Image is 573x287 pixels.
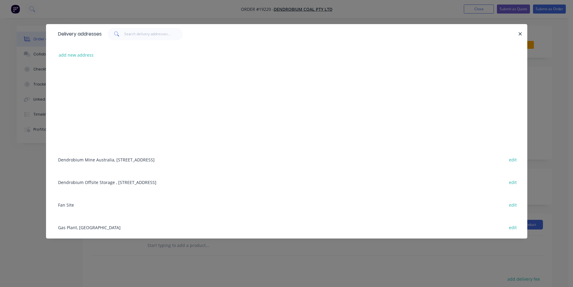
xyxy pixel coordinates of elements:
[506,155,520,164] button: edit
[56,51,97,59] button: add new address
[55,171,518,193] div: Dendrobium Offsite Storage , [STREET_ADDRESS]
[506,201,520,209] button: edit
[124,28,183,40] input: Search delivery addresses...
[55,193,518,216] div: Fan Site
[55,148,518,171] div: Dendrobium Mine Australia, [STREET_ADDRESS]
[506,223,520,231] button: edit
[55,24,102,44] div: Delivery addresses
[506,178,520,186] button: edit
[55,216,518,239] div: Gas Plant, [GEOGRAPHIC_DATA]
